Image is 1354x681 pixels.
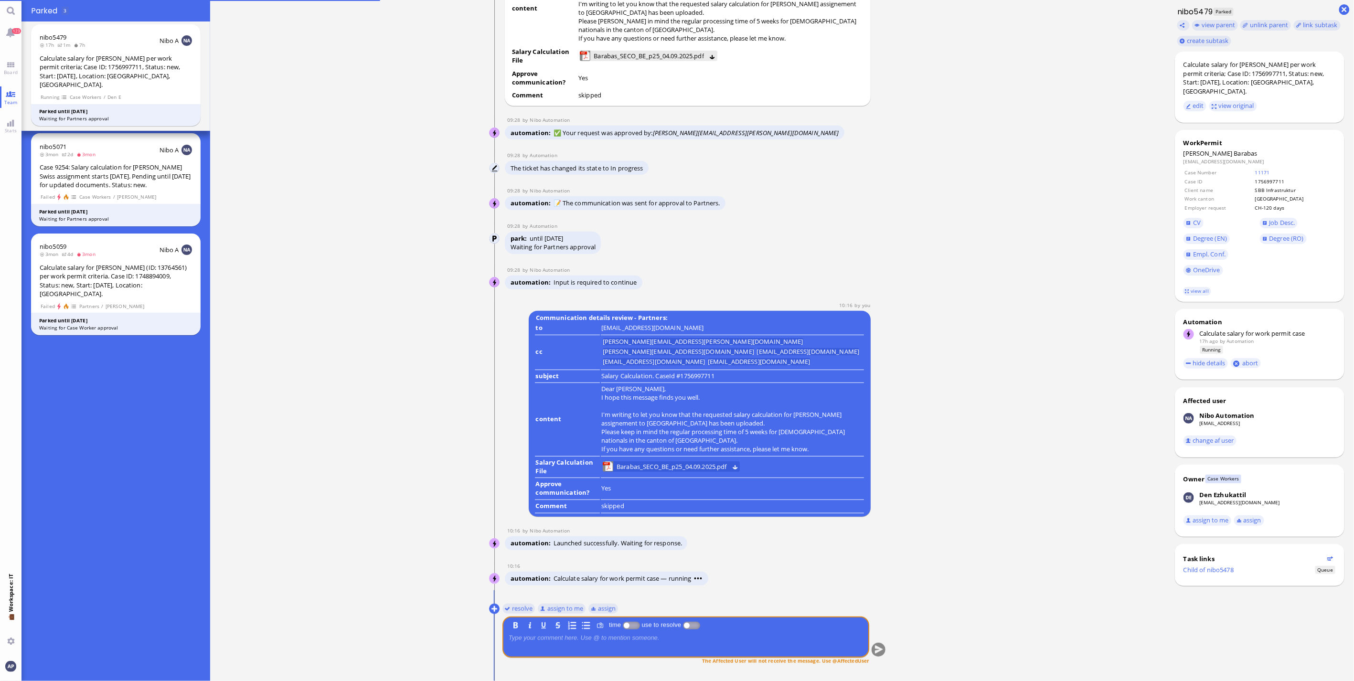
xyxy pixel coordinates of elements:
p: If you have any questions or need further assistance, please let me know. [578,34,864,43]
span: 09:28 [507,187,522,194]
span: link subtask [1303,21,1338,29]
span: Empl. Conf. [1193,250,1226,258]
a: Degree (EN) [1183,234,1230,244]
button: assign [588,603,618,614]
span: skipped [601,501,624,510]
span: automation@bluelakelegal.com [530,223,557,229]
img: Barabas_SECO_BE_p25_04.09.2025.pdf [603,461,613,472]
td: to [535,323,599,335]
div: Waiting for Partners approval [39,115,192,122]
span: by [522,187,530,194]
div: Nibo Automation [1199,411,1255,420]
button: view original [1209,101,1257,111]
td: Employer request [1184,204,1254,212]
span: Calculate salary for work permit case — running [554,574,703,583]
div: Task links [1183,554,1324,563]
img: NA [181,145,192,155]
span: / [103,93,106,101]
span: 10:16 [507,527,522,534]
button: edit [1183,101,1207,111]
span: Case Workers [1205,475,1241,483]
span: Failed [40,193,55,201]
span: [PERSON_NAME] [1183,149,1233,158]
span: CV [1193,218,1201,227]
span: 1m [57,42,74,48]
button: assign [1234,515,1264,526]
span: Parked [1214,8,1234,16]
button: Download Barabas_SECO_BE_p25_04.09.2025.pdf [732,463,738,469]
span: Parked [31,5,61,16]
span: • [694,574,697,583]
img: Automation [490,163,500,174]
div: Owner [1183,475,1205,483]
span: 17h ago [1199,338,1218,344]
runbook-parameter-view: [EMAIL_ADDRESS][DOMAIN_NAME] [601,323,704,332]
td: SBB Infrastruktur [1255,186,1335,194]
a: [EMAIL_ADDRESS][DOMAIN_NAME] [1199,499,1280,506]
span: 17h [40,42,57,48]
span: [PERSON_NAME] [105,302,145,310]
span: by [522,223,530,229]
span: 7h [74,42,88,48]
div: Case 9254: Salary calculation for [PERSON_NAME] Swiss assignment starts [DATE]. Pending until [DA... [40,163,192,190]
h1: nibo5479 [1175,6,1213,17]
span: Degree (EN) [1193,234,1227,243]
span: / [101,302,104,310]
span: [PERSON_NAME] [117,193,157,201]
a: nibo5071 [40,142,66,151]
span: 09:28 [507,266,522,273]
span: 2d [62,151,76,158]
button: unlink parent [1240,20,1291,31]
span: 💼 Workspace: IT [7,612,14,634]
div: Waiting for Case Worker approval [39,324,192,331]
span: automation@bluelakelegal.com [530,152,557,159]
span: Barabas_SECO_BE_p25_04.09.2025.pdf [617,461,726,472]
td: CH-120 days [1255,204,1335,212]
td: Client name [1184,186,1254,194]
span: 4d [62,251,76,257]
span: Input is required to continue [554,278,637,287]
span: • [697,574,700,583]
a: View Barabas_SECO_BE_p25_04.09.2025.pdf [592,51,706,61]
a: OneDrive [1183,265,1223,276]
span: automation [511,128,554,137]
span: 10:16 [507,563,522,569]
span: Running [1200,346,1224,354]
a: [EMAIL_ADDRESS] [1199,420,1240,426]
span: Nibo A [160,146,179,154]
div: Affected user [1183,396,1226,405]
span: by [522,117,530,123]
span: by [855,302,863,309]
span: Case Workers [69,93,102,101]
span: Job Desc. [1269,218,1295,227]
td: Work canton [1184,195,1254,202]
a: Job Desc. [1260,218,1298,228]
p: Please keep in mind the regular processing time of 5 weeks for [DEMOGRAPHIC_DATA] nationals in th... [601,427,864,445]
span: 3mon [76,251,98,257]
lob-view: Barabas_SECO_BE_p25_04.09.2025.pdf [603,461,740,472]
div: Parked until [DATE] [39,208,192,215]
button: I [524,620,535,630]
span: 📝 The communication was sent for approval to Partners. [554,199,720,207]
a: View Barabas_SECO_BE_p25_04.09.2025.pdf [615,461,728,472]
span: by [522,527,530,534]
span: by [522,152,530,159]
span: until [530,234,543,243]
img: Nibo Automation [1183,413,1194,424]
img: Nibo Automation [490,277,500,288]
button: assign to me [538,603,586,614]
span: Partners [79,302,99,310]
span: 09:28 [507,223,522,229]
span: Barabas_SECO_BE_p25_04.09.2025.pdf [594,51,704,61]
button: view parent [1192,20,1238,31]
div: Parked until [DATE] [39,108,192,115]
td: Comment [512,90,577,103]
td: [GEOGRAPHIC_DATA] [1255,195,1335,202]
td: Case ID [1184,178,1254,185]
span: Degree (RO) [1269,234,1304,243]
img: Automation [490,234,500,244]
td: subject [535,371,599,383]
li: [EMAIL_ADDRESS][DOMAIN_NAME] [757,348,860,356]
span: automation [511,539,554,547]
span: Nibo A [160,245,179,254]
